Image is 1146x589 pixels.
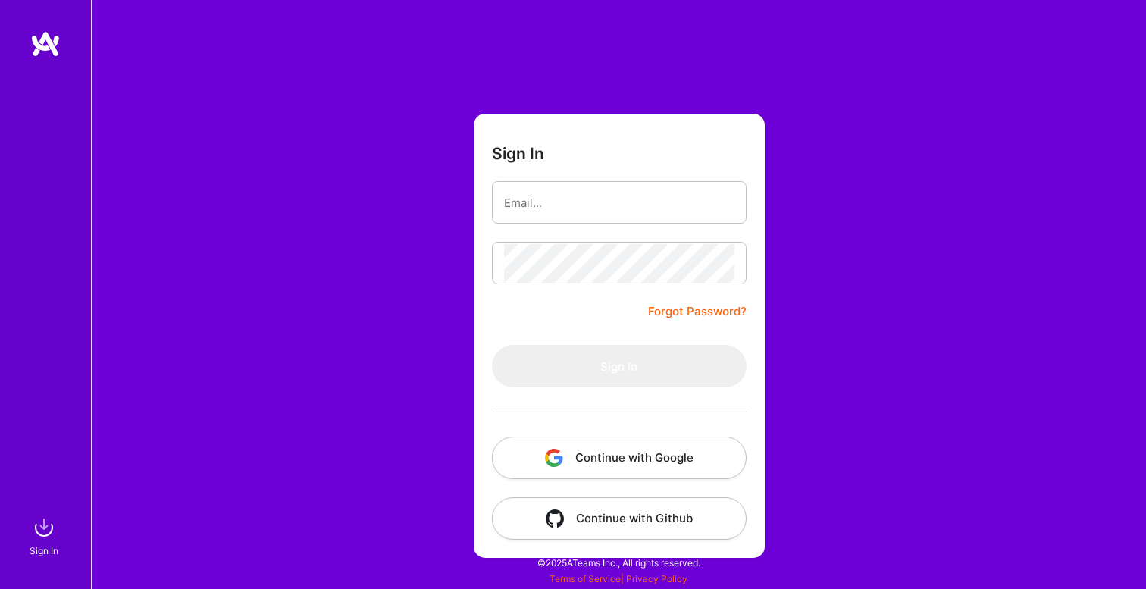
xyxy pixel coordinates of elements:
[30,543,58,559] div: Sign In
[545,449,563,467] img: icon
[550,573,687,584] span: |
[504,183,734,222] input: Email...
[648,302,747,321] a: Forgot Password?
[32,512,59,559] a: sign inSign In
[91,544,1146,581] div: © 2025 ATeams Inc., All rights reserved.
[29,512,59,543] img: sign in
[30,30,61,58] img: logo
[626,573,687,584] a: Privacy Policy
[550,573,621,584] a: Terms of Service
[492,497,747,540] button: Continue with Github
[546,509,564,528] img: icon
[492,437,747,479] button: Continue with Google
[492,345,747,387] button: Sign In
[492,144,544,163] h3: Sign In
